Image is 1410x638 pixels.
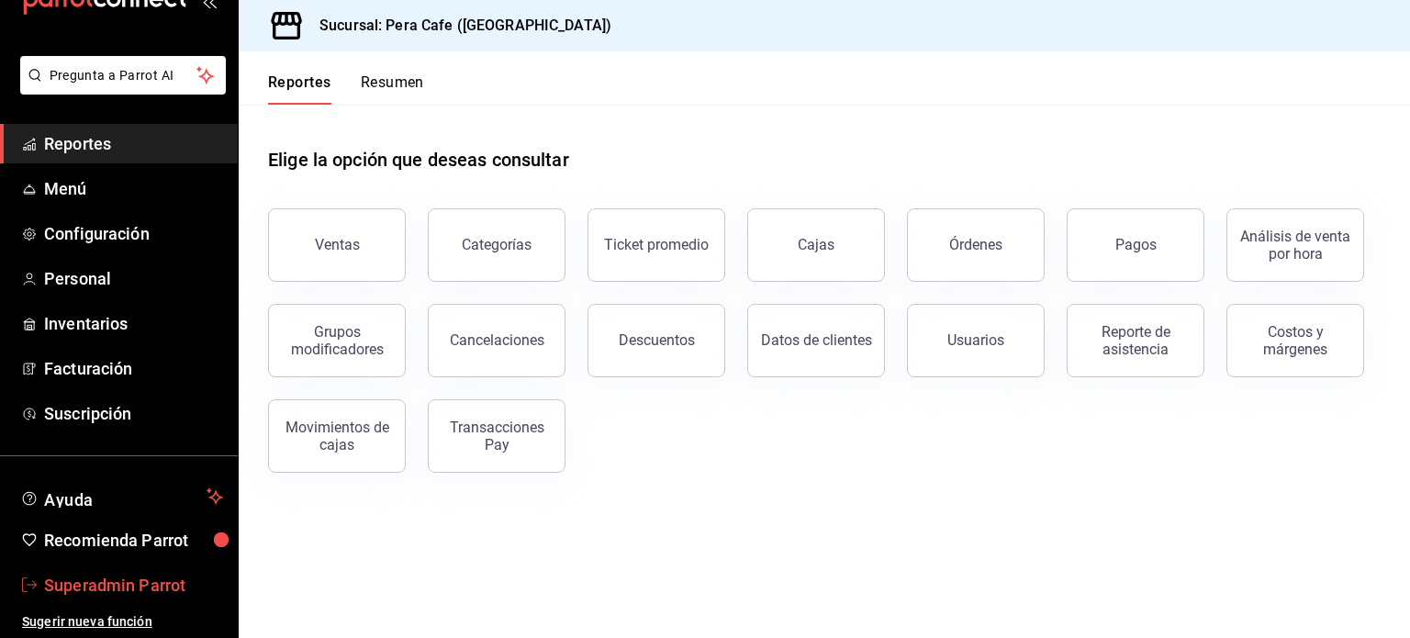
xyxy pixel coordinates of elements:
[1067,208,1204,282] button: Pagos
[268,146,569,173] h1: Elige la opción que deseas consultar
[44,266,223,291] span: Personal
[747,208,885,282] a: Cajas
[1079,323,1192,358] div: Reporte de asistencia
[280,419,394,453] div: Movimientos de cajas
[50,66,197,85] span: Pregunta a Parrot AI
[428,208,565,282] button: Categorías
[907,208,1045,282] button: Órdenes
[361,73,424,105] button: Resumen
[44,486,199,508] span: Ayuda
[305,15,611,37] h3: Sucursal: Pera Cafe ([GEOGRAPHIC_DATA])
[761,331,872,349] div: Datos de clientes
[747,304,885,377] button: Datos de clientes
[587,208,725,282] button: Ticket promedio
[315,236,360,253] div: Ventas
[44,356,223,381] span: Facturación
[619,331,695,349] div: Descuentos
[798,234,835,256] div: Cajas
[587,304,725,377] button: Descuentos
[44,176,223,201] span: Menú
[1238,228,1352,263] div: Análisis de venta por hora
[1238,323,1352,358] div: Costos y márgenes
[949,236,1002,253] div: Órdenes
[44,311,223,336] span: Inventarios
[1115,236,1157,253] div: Pagos
[428,399,565,473] button: Transacciones Pay
[280,323,394,358] div: Grupos modificadores
[440,419,554,453] div: Transacciones Pay
[44,221,223,246] span: Configuración
[22,612,223,632] span: Sugerir nueva función
[13,79,226,98] a: Pregunta a Parrot AI
[44,401,223,426] span: Suscripción
[268,399,406,473] button: Movimientos de cajas
[268,73,331,105] button: Reportes
[462,236,532,253] div: Categorías
[268,73,424,105] div: navigation tabs
[604,236,709,253] div: Ticket promedio
[450,331,544,349] div: Cancelaciones
[907,304,1045,377] button: Usuarios
[20,56,226,95] button: Pregunta a Parrot AI
[268,208,406,282] button: Ventas
[1226,208,1364,282] button: Análisis de venta por hora
[428,304,565,377] button: Cancelaciones
[947,331,1004,349] div: Usuarios
[44,573,223,598] span: Superadmin Parrot
[268,304,406,377] button: Grupos modificadores
[1067,304,1204,377] button: Reporte de asistencia
[1226,304,1364,377] button: Costos y márgenes
[44,528,223,553] span: Recomienda Parrot
[44,131,223,156] span: Reportes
